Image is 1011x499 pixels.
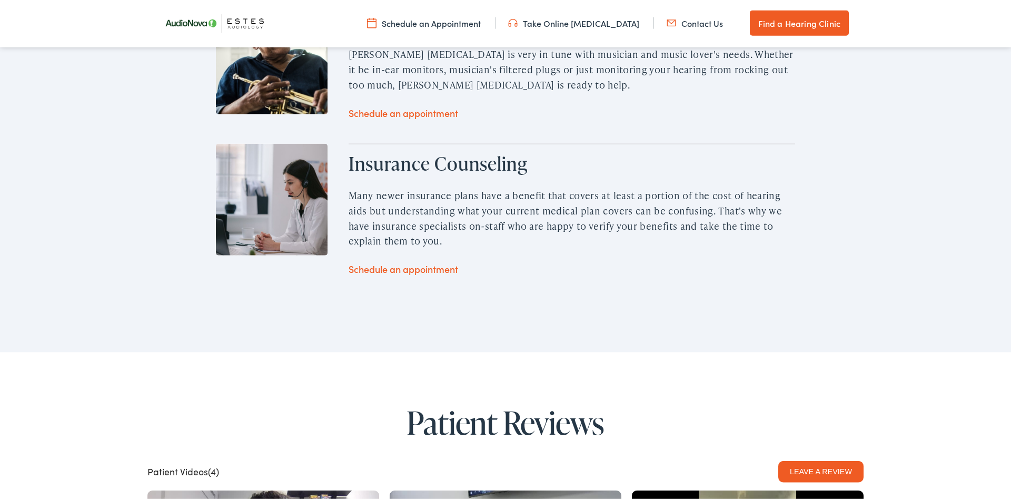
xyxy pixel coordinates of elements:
a: Schedule an Appointment [367,17,481,29]
img: utility icon [367,17,376,29]
img: A customer care representative on the phone talking about hearing loss care at Estes Audiology in... [216,144,328,256]
a: Schedule an appointment [349,106,458,120]
img: utility icon [508,17,518,29]
a: Schedule an appointment [349,262,458,276]
p: Many newer insurance plans have a benefit that covers at least a portion of the cost of hearing a... [349,188,795,249]
h2: Patient Reviews [147,405,864,440]
span: Patient Videos [147,465,219,478]
a: Contact Us [667,17,723,29]
h2: Insurance Counseling [349,152,795,175]
p: [PERSON_NAME] [MEDICAL_DATA] is very in tune with musician and music lover's needs. Whether it be... [349,47,795,92]
button: Leave a Review [778,461,864,483]
a: Find a Hearing Clinic [750,11,849,36]
a: Take Online [MEDICAL_DATA] [508,17,639,29]
span: (4) [208,465,219,478]
img: utility icon [667,17,676,29]
img: A musician holds his trumpet preparing for a song in Austin, TX [216,3,328,114]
